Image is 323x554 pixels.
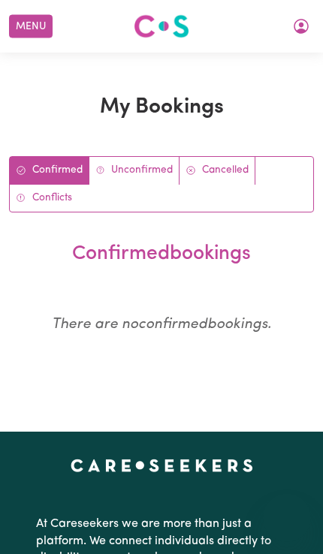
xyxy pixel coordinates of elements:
[9,95,314,120] h1: My Bookings
[134,13,189,40] img: Careseekers logo
[89,157,180,184] a: Unconfirmed bookings
[285,14,317,39] button: My Account
[10,157,89,184] a: Confirmed bookings
[134,9,189,44] a: Careseekers logo
[9,15,53,38] button: Menu
[15,242,308,266] h2: confirmed bookings
[10,185,78,212] a: Conflict bookings
[71,459,253,471] a: Careseekers home page
[180,157,255,184] a: Cancelled bookings
[263,494,311,542] iframe: 启动消息传送窗口的按钮
[52,318,271,332] em: There are no confirmed bookings.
